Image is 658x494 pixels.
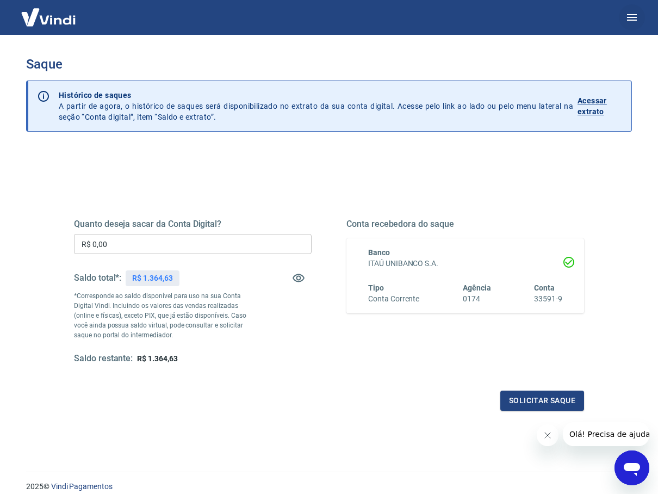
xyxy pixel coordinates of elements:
a: Vindi Pagamentos [51,482,113,491]
p: 2025 © [26,481,632,492]
a: Acessar extrato [578,90,623,122]
h6: 0174 [463,293,491,305]
span: Agência [463,283,491,292]
span: R$ 1.364,63 [137,354,177,363]
iframe: Fechar mensagem [537,424,558,446]
img: Vindi [13,1,84,34]
p: *Corresponde ao saldo disponível para uso na sua Conta Digital Vindi. Incluindo os valores das ve... [74,291,252,340]
h6: 33591-9 [534,293,562,305]
iframe: Botão para abrir a janela de mensagens [614,450,649,485]
iframe: Mensagem da empresa [563,422,649,446]
p: Acessar extrato [578,95,623,117]
p: R$ 1.364,63 [132,273,172,284]
span: Banco [368,248,390,257]
span: Olá! Precisa de ajuda? [7,8,91,16]
h5: Quanto deseja sacar da Conta Digital? [74,219,312,230]
span: Tipo [368,283,384,292]
span: Conta [534,283,555,292]
p: A partir de agora, o histórico de saques será disponibilizado no extrato da sua conta digital. Ac... [59,90,573,122]
h5: Saldo restante: [74,353,133,365]
h3: Saque [26,57,632,72]
p: Histórico de saques [59,90,573,101]
h5: Conta recebedora do saque [346,219,584,230]
h5: Saldo total*: [74,273,121,283]
h6: Conta Corrente [368,293,419,305]
button: Solicitar saque [500,391,584,411]
h6: ITAÚ UNIBANCO S.A. [368,258,562,269]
